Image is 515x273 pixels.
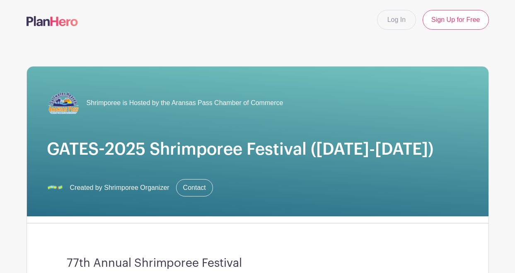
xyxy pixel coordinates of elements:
[47,139,469,159] h1: GATES-2025 Shrimporee Festival ([DATE]-[DATE])
[377,10,416,30] a: Log In
[27,16,78,26] img: logo-507f7623f17ff9eddc593b1ce0a138ce2505c220e1c5a4e2b4648c50719b7d32.svg
[176,179,213,196] a: Contact
[67,256,449,271] h3: 77th Annual Shrimporee Festival
[70,183,169,193] span: Created by Shrimporee Organizer
[47,86,80,120] img: APCOC%20Trimmed%20Logo.png
[47,180,63,196] img: Shrimporee%20Logo.png
[423,10,488,30] a: Sign Up for Free
[87,98,283,108] span: Shrimporee is Hosted by the Aransas Pass Chamber of Commerce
